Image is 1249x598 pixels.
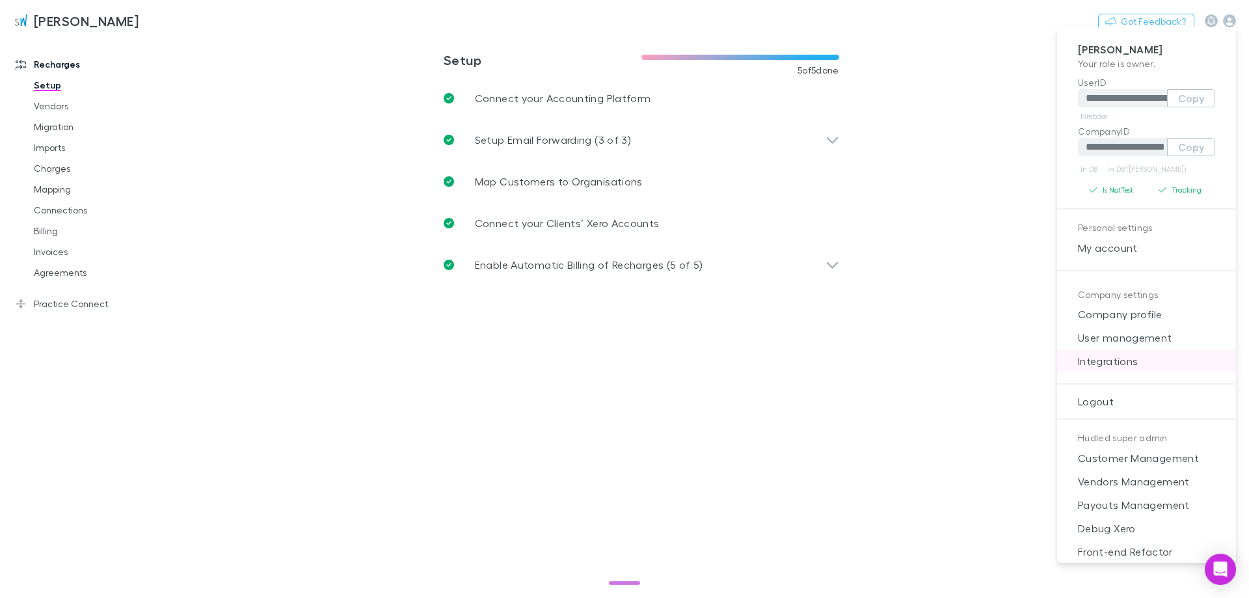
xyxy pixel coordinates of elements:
span: Vendors Management [1068,474,1226,489]
span: Payouts Management [1068,497,1226,513]
button: Is NotTest [1078,182,1147,198]
p: Your role is owner . [1078,57,1215,70]
p: Personal settings [1078,220,1215,236]
p: [PERSON_NAME] [1078,43,1215,57]
span: Front-end Refactor [1068,544,1226,560]
button: Tracking [1147,182,1216,198]
p: Hudled super admin [1078,430,1215,446]
p: UserID [1078,75,1215,89]
span: Company profile [1068,306,1226,322]
span: Logout [1068,394,1226,409]
p: CompanyID [1078,124,1215,138]
p: Company settings [1078,287,1215,303]
span: Customer Management [1068,450,1226,466]
span: User management [1068,330,1226,346]
span: Integrations [1068,353,1226,369]
a: Firebase [1078,109,1110,124]
a: In DB [1078,161,1100,177]
a: In DB ([PERSON_NAME]) [1105,161,1189,177]
button: Copy [1167,138,1215,156]
button: Copy [1167,89,1215,107]
span: My account [1068,240,1226,256]
div: Open Intercom Messenger [1205,554,1236,585]
span: Debug Xero [1068,521,1226,536]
